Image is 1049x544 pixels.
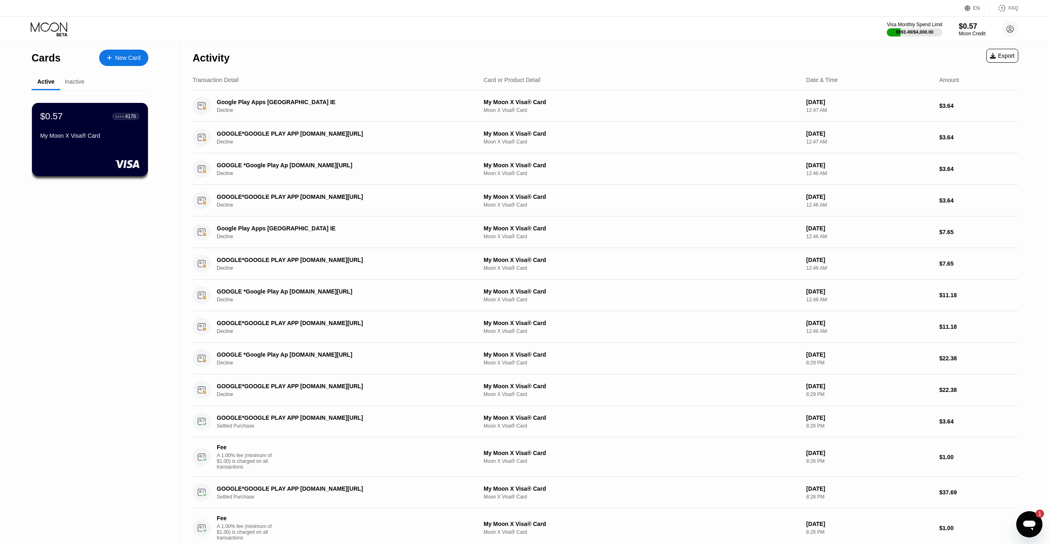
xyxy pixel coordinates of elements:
[806,130,933,137] div: [DATE]
[32,103,148,176] div: $0.57● ● ● ●4176My Moon X Visa® Card
[484,485,799,492] div: My Moon X Visa® Card
[959,22,985,36] div: $0.57Moon Credit
[193,311,1018,343] div: GOOGLE*GOOGLE PLAY APP [DOMAIN_NAME][URL]DeclineMy Moon X Visa® CardMoon X Visa® Card[DATE]12:46 ...
[939,454,1018,460] div: $1.00
[1016,511,1042,537] iframe: Schaltfläche zum Öffnen des Messaging-Fensters, 1 ungelesene Nachricht
[806,485,933,492] div: [DATE]
[806,297,933,303] div: 12:46 AM
[217,99,455,105] div: Google Play Apps [GEOGRAPHIC_DATA] IE
[484,202,799,208] div: Moon X Visa® Card
[806,529,933,535] div: 8:26 PM
[115,55,141,61] div: New Card
[887,22,942,36] div: Visa Monthly Spend Limit$993.49/$4,000.00
[217,107,473,113] div: Decline
[939,355,1018,362] div: $22.38
[484,130,799,137] div: My Moon X Visa® Card
[217,234,473,239] div: Decline
[939,418,1018,425] div: $3.64
[217,288,455,295] div: GOOGLE *Google Play Ap [DOMAIN_NAME][URL]
[1028,510,1044,518] iframe: Anzahl ungelesener Nachrichten
[484,257,799,263] div: My Moon X Visa® Card
[65,78,84,85] div: Inactive
[484,529,799,535] div: Moon X Visa® Card
[484,351,799,358] div: My Moon X Visa® Card
[806,234,933,239] div: 12:46 AM
[484,423,799,429] div: Moon X Visa® Card
[484,414,799,421] div: My Moon X Visa® Card
[973,5,980,11] div: EN
[939,387,1018,393] div: $22.38
[217,202,473,208] div: Decline
[806,494,933,500] div: 8:26 PM
[939,77,959,83] div: Amount
[959,31,985,36] div: Moon Credit
[99,50,148,66] div: New Card
[484,521,799,527] div: My Moon X Visa® Card
[484,99,799,105] div: My Moon X Visa® Card
[806,450,933,456] div: [DATE]
[484,494,799,500] div: Moon X Visa® Card
[193,280,1018,311] div: GOOGLE *Google Play Ap [DOMAIN_NAME][URL]DeclineMy Moon X Visa® CardMoon X Visa® Card[DATE]12:46 ...
[939,102,1018,109] div: $3.64
[806,202,933,208] div: 12:46 AM
[990,52,1015,59] div: Export
[959,22,985,31] div: $0.57
[939,525,1018,531] div: $1.00
[484,320,799,326] div: My Moon X Visa® Card
[484,171,799,176] div: Moon X Visa® Card
[896,30,933,34] div: $993.49 / $4,000.00
[217,297,473,303] div: Decline
[217,515,274,521] div: Fee
[193,437,1018,477] div: FeeA 1.00% fee (minimum of $1.00) is charged on all transactionsMy Moon X Visa® CardMoon X Visa® ...
[217,328,473,334] div: Decline
[939,197,1018,204] div: $3.64
[939,323,1018,330] div: $11.18
[939,260,1018,267] div: $7.65
[217,130,455,137] div: GOOGLE*GOOGLE PLAY APP [DOMAIN_NAME][URL]
[484,139,799,145] div: Moon X Visa® Card
[217,423,473,429] div: Settled Purchase
[806,107,933,113] div: 12:47 AM
[217,414,455,421] div: GOOGLE*GOOGLE PLAY APP [DOMAIN_NAME][URL]
[806,391,933,397] div: 8:29 PM
[806,171,933,176] div: 12:46 AM
[193,216,1018,248] div: Google Play Apps [GEOGRAPHIC_DATA] IEDeclineMy Moon X Visa® CardMoon X Visa® Card[DATE]12:46 AM$7.65
[217,360,473,366] div: Decline
[939,489,1018,496] div: $37.69
[939,229,1018,235] div: $7.65
[484,360,799,366] div: Moon X Visa® Card
[806,423,933,429] div: 8:26 PM
[217,257,455,263] div: GOOGLE*GOOGLE PLAY APP [DOMAIN_NAME][URL]
[939,134,1018,141] div: $3.64
[217,139,473,145] div: Decline
[484,288,799,295] div: My Moon X Visa® Card
[484,107,799,113] div: Moon X Visa® Card
[40,132,140,139] div: My Moon X Visa® Card
[484,328,799,334] div: Moon X Visa® Card
[806,265,933,271] div: 12:46 AM
[193,122,1018,153] div: GOOGLE*GOOGLE PLAY APP [DOMAIN_NAME][URL]DeclineMy Moon X Visa® CardMoon X Visa® Card[DATE]12:47 ...
[217,193,455,200] div: GOOGLE*GOOGLE PLAY APP [DOMAIN_NAME][URL]
[484,265,799,271] div: Moon X Visa® Card
[806,162,933,168] div: [DATE]
[990,4,1018,12] div: FAQ
[217,162,455,168] div: GOOGLE *Google Play Ap [DOMAIN_NAME][URL]
[484,162,799,168] div: My Moon X Visa® Card
[32,52,61,64] div: Cards
[217,265,473,271] div: Decline
[193,343,1018,374] div: GOOGLE *Google Play Ap [DOMAIN_NAME][URL]DeclineMy Moon X Visa® CardMoon X Visa® Card[DATE]8:29 P...
[986,49,1018,63] div: Export
[806,225,933,232] div: [DATE]
[806,320,933,326] div: [DATE]
[217,320,455,326] div: GOOGLE*GOOGLE PLAY APP [DOMAIN_NAME][URL]
[484,297,799,303] div: Moon X Visa® Card
[193,406,1018,437] div: GOOGLE*GOOGLE PLAY APP [DOMAIN_NAME][URL]Settled PurchaseMy Moon X Visa® CardMoon X Visa® Card[DA...
[806,328,933,334] div: 12:46 AM
[193,52,229,64] div: Activity
[806,77,838,83] div: Date & Time
[939,292,1018,298] div: $11.18
[806,414,933,421] div: [DATE]
[806,458,933,464] div: 8:26 PM
[806,521,933,527] div: [DATE]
